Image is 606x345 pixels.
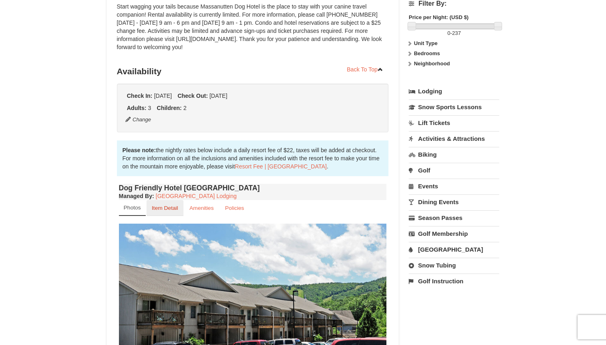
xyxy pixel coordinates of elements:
span: 2 [183,105,187,111]
a: Photos [119,200,146,216]
a: Dining Events [409,194,499,209]
strong: Neighborhood [414,60,450,67]
span: [DATE] [154,93,172,99]
div: the nightly rates below include a daily resort fee of $22, taxes will be added at checkout. For m... [117,140,389,176]
a: Lodging [409,84,499,99]
strong: Check In: [127,93,153,99]
a: Activities & Attractions [409,131,499,146]
a: Golf [409,163,499,178]
h4: Dog Friendly Hotel [GEOGRAPHIC_DATA] [119,184,387,192]
a: Lift Tickets [409,115,499,130]
a: [GEOGRAPHIC_DATA] [409,242,499,257]
strong: Children: [157,105,181,111]
strong: Adults: [127,105,147,111]
strong: Bedrooms [414,50,440,56]
h3: Availability [117,63,389,80]
span: Managed By [119,193,152,199]
a: Item Detail [147,200,183,216]
span: 237 [452,30,461,36]
strong: Unit Type [414,40,438,46]
strong: Price per Night: (USD $) [409,14,468,20]
a: Resort Fee | [GEOGRAPHIC_DATA] [235,163,327,170]
span: 3 [148,105,151,111]
small: Photos [124,205,141,211]
a: Golf Instruction [409,274,499,289]
a: Back To Top [342,63,389,75]
small: Policies [225,205,244,211]
a: Policies [220,200,249,216]
span: 0 [447,30,450,36]
a: Season Passes [409,210,499,225]
a: Snow Tubing [409,258,499,273]
a: Biking [409,147,499,162]
small: Item Detail [152,205,178,211]
a: [GEOGRAPHIC_DATA] Lodging [156,193,237,199]
button: Change [125,115,152,124]
strong: : [119,193,154,199]
strong: Please note: [123,147,156,153]
a: Events [409,179,499,194]
span: [DATE] [209,93,227,99]
a: Golf Membership [409,226,499,241]
label: - [409,29,499,37]
div: Start wagging your tails because Massanutten Dog Hotel is the place to stay with your canine trav... [117,2,389,59]
a: Snow Sports Lessons [409,99,499,114]
small: Amenities [190,205,214,211]
strong: Check Out: [177,93,208,99]
a: Amenities [184,200,219,216]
